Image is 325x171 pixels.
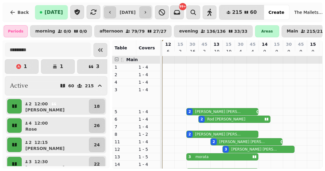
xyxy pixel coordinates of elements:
[89,118,105,133] button: 26
[139,154,158,160] p: 1 - 5
[139,131,158,137] p: 1 - 2
[153,29,166,33] p: 27 / 27
[214,48,219,54] p: 10
[41,59,75,74] button: 1
[207,29,226,33] p: 136 / 136
[264,5,289,20] button: Create
[234,29,248,33] p: 33 / 33
[68,84,74,88] p: 60
[35,5,68,20] button: [DATE]
[139,79,158,85] p: 1 - 4
[34,101,48,107] p: 12:00
[139,124,158,130] p: 1 - 4
[115,124,134,130] p: 7
[85,84,94,88] p: 215
[202,48,207,54] p: 2
[219,139,266,144] p: [PERSON_NAME] [PERSON_NAME]
[250,10,257,15] span: 60
[201,41,207,47] p: 45
[34,159,48,165] p: 12:30
[174,25,253,37] button: evening136/13633/33
[298,48,303,54] p: 0
[255,25,279,37] div: Areas
[238,41,243,47] p: 30
[94,103,100,109] p: 18
[77,59,111,74] button: 3
[25,107,65,113] p: [PERSON_NAME]
[28,101,32,107] p: 2
[200,117,203,122] div: 2
[23,138,88,152] button: 212:15[PERSON_NAME]
[10,82,28,90] h2: Active
[274,41,279,47] p: 15
[28,120,32,126] p: 4
[93,43,107,57] button: Collapse sidebar
[166,48,171,54] p: 6
[80,29,87,33] p: 0 / 0
[195,154,208,159] p: morata
[238,48,243,54] p: 4
[139,116,158,122] p: 1 - 4
[45,10,63,15] span: [DATE]
[188,154,191,159] div: 3
[120,57,138,62] span: 🍴 Main
[225,147,227,152] div: 3
[139,139,158,145] p: 1 - 4
[89,138,105,152] button: 24
[23,118,88,133] button: 412:00Rose
[286,41,292,47] p: 30
[177,41,183,47] p: 15
[179,5,186,8] span: 99+
[231,147,278,152] p: [PERSON_NAME] [PERSON_NAME]
[30,25,92,37] button: morning0/00/0
[96,64,99,69] p: 3
[115,154,134,160] p: 13
[250,41,255,47] p: 45
[139,161,158,167] p: 1 - 4
[34,120,48,126] p: 12:00
[195,109,241,114] p: [PERSON_NAME] [PERSON_NAME]
[226,41,231,47] p: 15
[294,9,324,15] span: The Malletsheugh
[139,72,158,78] p: 1 - 4
[311,48,315,54] p: 0
[115,131,134,137] p: 8
[35,29,55,34] p: morning
[115,109,134,115] p: 5
[94,161,100,167] p: 22
[115,87,134,93] p: 3
[28,139,32,145] p: 2
[64,29,71,33] p: 0 / 0
[286,48,291,54] p: 0
[24,64,27,69] p: 1
[139,87,158,93] p: 1 - 4
[262,41,267,47] p: 14
[262,48,267,54] p: 0
[188,132,191,137] div: 2
[94,25,172,37] button: afternoon79/7927/27
[131,29,145,33] p: 79 / 79
[232,10,242,15] span: 215
[23,99,88,113] button: 212:00[PERSON_NAME]
[115,161,134,167] p: 14
[139,146,158,152] p: 1 - 5
[17,10,29,14] span: Back
[115,79,134,85] p: 4
[25,145,65,151] p: [PERSON_NAME]
[115,116,134,122] p: 6
[269,10,284,14] span: Create
[94,142,100,148] p: 24
[25,165,65,171] p: [PERSON_NAME]
[219,5,264,20] button: 21560
[165,41,171,47] p: 12
[213,41,219,47] p: 13
[115,139,134,145] p: 11
[250,48,255,54] p: 4
[94,123,100,129] p: 26
[139,109,158,115] p: 1 - 4
[195,132,241,137] p: [PERSON_NAME] [PERSON_NAME]
[5,76,107,95] button: Active60215
[139,45,155,50] span: Covers
[274,48,279,54] p: 0
[5,5,34,20] button: Back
